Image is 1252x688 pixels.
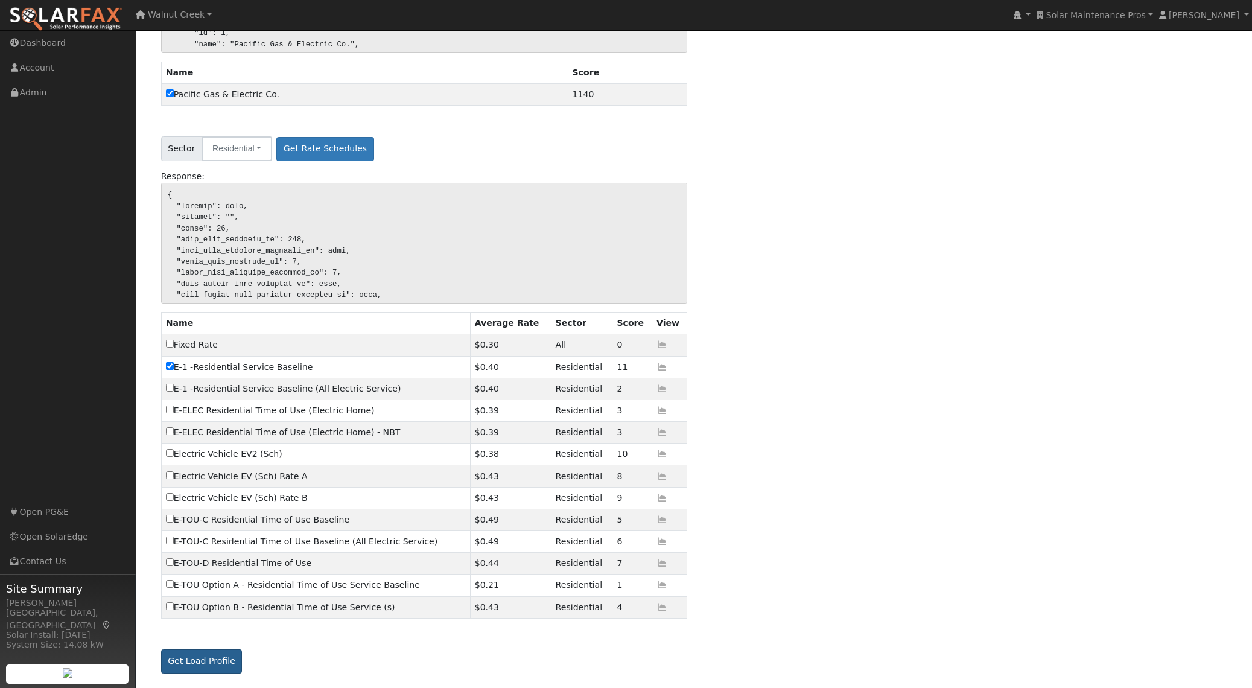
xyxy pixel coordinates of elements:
[612,356,652,378] td: 11
[551,356,612,378] td: Residential
[551,378,612,400] td: Residential
[612,553,652,575] td: 7
[470,509,551,530] td: $0.49
[612,509,652,530] td: 5
[166,361,313,374] label: 378
[470,378,551,400] td: $0.40
[166,514,350,526] label: 400
[612,313,652,334] th: Score
[612,422,652,444] td: 3
[470,356,551,378] td: $0.40
[551,400,612,421] td: Residential
[161,183,688,304] pre: { "loremip": dolo, "sitamet": "", "conse": 26, "adip_elit_seddoeiu_te": 248, "inci_utla_etdolore_...
[166,535,438,548] label: 388
[551,531,612,553] td: Residential
[166,88,279,101] label: 1
[166,340,174,348] input: Fixed Rate
[166,492,308,505] label: 403
[154,170,694,183] div: Response:
[202,136,272,161] button: Residential
[166,537,174,544] input: E-TOU-C Residential Time of Use Baseline (All Electric Service)
[612,400,652,421] td: 3
[551,334,612,356] td: All
[551,313,612,334] th: Sector
[161,649,243,674] button: Get Load Profile
[166,515,174,523] input: E-TOU-C Residential Time of Use Baseline
[551,422,612,444] td: Residential
[166,427,174,435] input: E-ELEC Residential Time of Use (Electric Home) - NBT
[6,597,129,610] div: [PERSON_NAME]
[612,487,652,509] td: 9
[161,62,568,83] th: Name
[470,553,551,575] td: $0.44
[470,531,551,553] td: $0.49
[166,448,282,460] label: 405
[276,137,373,161] button: Get Rate Schedules
[551,465,612,487] td: Residential
[166,383,401,395] label: 362
[612,465,652,487] td: 8
[166,449,174,457] input: Electric Vehicle EV2 (Sch)
[612,531,652,553] td: 6
[101,620,112,630] a: Map
[166,362,174,370] input: E-1 -Residential Service Baseline
[470,334,551,356] td: $0.30
[1046,10,1146,20] span: Solar Maintenance Pros
[612,334,652,356] td: 0
[166,384,174,392] input: E-1 -Residential Service Baseline (All Electric Service)
[6,639,129,651] div: System Size: 14.08 kW
[166,339,218,351] label: -1
[470,487,551,509] td: $0.43
[1169,10,1239,20] span: [PERSON_NAME]
[470,444,551,465] td: $0.38
[470,575,551,596] td: $0.21
[612,378,652,400] td: 2
[166,558,174,566] input: E-TOU-D Residential Time of Use
[148,10,205,19] span: Walnut Creek
[470,313,551,334] th: Average Rate
[166,580,174,588] input: E-TOU Option A - Residential Time of Use Service Baseline
[161,313,470,334] th: Name
[6,607,129,632] div: [GEOGRAPHIC_DATA], [GEOGRAPHIC_DATA]
[568,83,687,105] td: 1140
[166,404,375,417] label: 1
[166,557,311,570] label: 401
[63,668,72,678] img: retrieve
[551,596,612,618] td: Residential
[551,444,612,465] td: Residential
[6,581,129,597] span: Site Summary
[470,596,551,618] td: $0.43
[470,422,551,444] td: $0.39
[161,136,202,161] span: Sector
[166,406,174,413] input: E-ELEC Residential Time of Use (Electric Home)
[166,602,174,610] input: E-TOU Option B - Residential Time of Use Service (s)
[470,400,551,421] td: $0.39
[166,601,395,614] label: 402
[612,596,652,618] td: 4
[612,575,652,596] td: 1
[166,579,420,591] label: 170
[166,470,308,483] label: 404
[166,89,174,97] input: Pacific Gas & Electric Co.
[551,487,612,509] td: Residential
[470,465,551,487] td: $0.43
[551,575,612,596] td: Residential
[551,509,612,530] td: Residential
[551,553,612,575] td: Residential
[166,471,174,479] input: Electric Vehicle EV (Sch) Rate A
[166,426,401,439] label: 1
[6,629,129,642] div: Solar Install: [DATE]
[568,62,687,83] th: Score
[9,7,122,32] img: SolarFax
[612,444,652,465] td: 10
[166,493,174,501] input: Electric Vehicle EV (Sch) Rate B
[652,313,687,334] th: View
